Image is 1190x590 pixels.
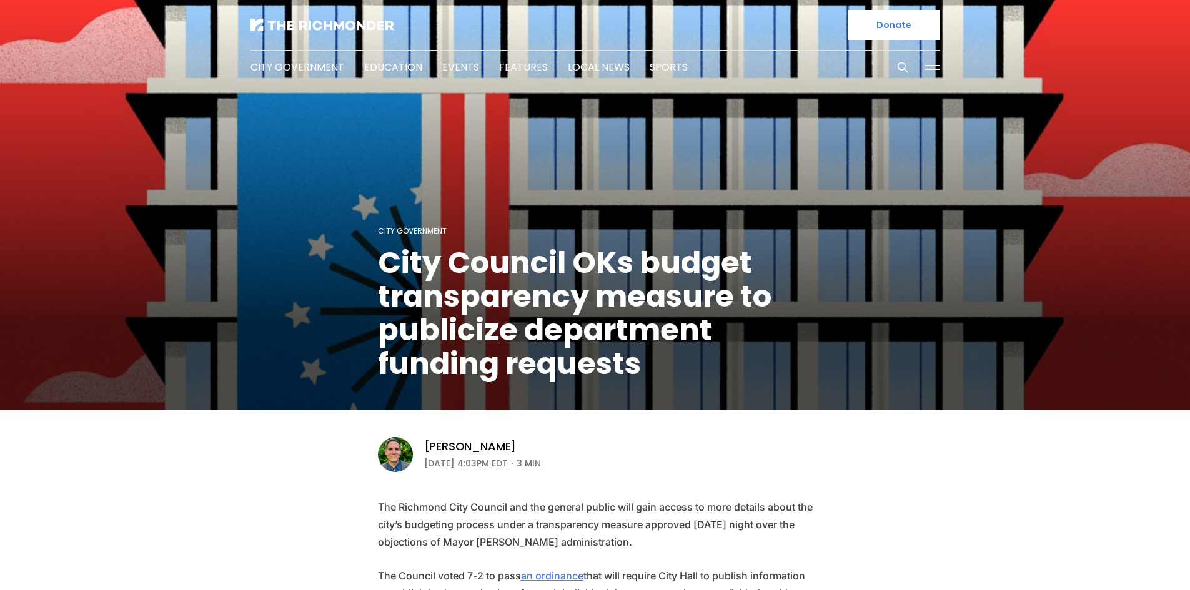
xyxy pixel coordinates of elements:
[514,569,573,582] a: an ordinance
[250,19,394,31] img: The Richmonder
[893,58,912,77] button: Search this site
[517,456,541,471] span: 3 min
[250,60,344,74] a: City Government
[499,60,548,74] a: Features
[442,60,479,74] a: Events
[378,225,447,236] a: City Government
[424,439,517,454] a: [PERSON_NAME]
[1124,529,1190,590] iframe: portal-trigger
[378,498,813,551] p: The Richmond City Council and the general public will gain access to more details about the city’...
[364,60,422,74] a: Education
[848,10,940,40] a: Donate
[650,60,688,74] a: Sports
[378,437,413,472] img: Graham Moomaw
[568,60,630,74] a: Local News
[424,456,508,471] time: [DATE] 4:03PM EDT
[378,246,813,381] h1: City Council OKs budget transparency measure to publicize department funding requests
